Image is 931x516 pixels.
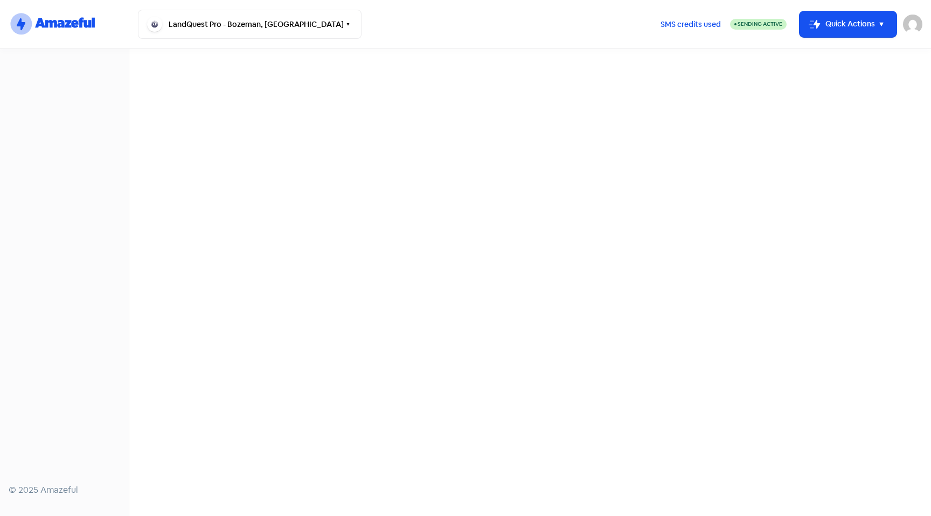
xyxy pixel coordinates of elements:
button: LandQuest Pro - Bozeman, [GEOGRAPHIC_DATA] [138,10,362,39]
span: SMS credits used [661,19,721,30]
span: Sending Active [738,20,782,27]
button: Quick Actions [800,11,897,37]
a: Sending Active [730,18,787,31]
img: User [903,15,922,34]
a: SMS credits used [651,18,730,29]
div: © 2025 Amazeful [9,484,120,497]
